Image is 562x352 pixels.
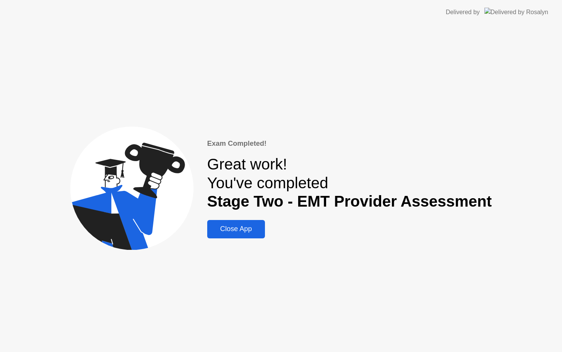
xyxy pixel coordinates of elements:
[207,192,492,210] b: Stage Two - EMT Provider Assessment
[207,155,492,211] div: Great work! You've completed
[207,138,492,149] div: Exam Completed!
[446,8,480,17] div: Delivered by
[207,220,265,238] button: Close App
[484,8,548,16] img: Delivered by Rosalyn
[210,225,263,233] div: Close App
